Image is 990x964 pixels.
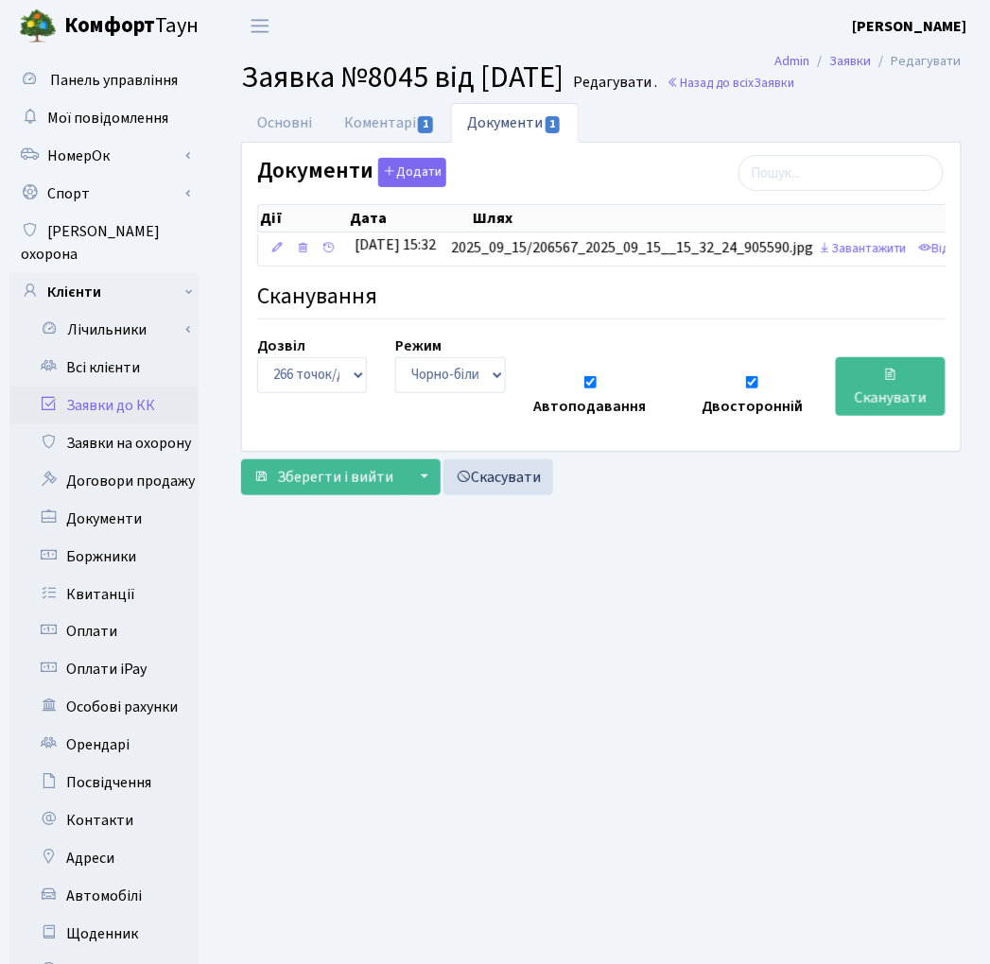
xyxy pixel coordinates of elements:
[584,376,597,388] input: Автоподавання
[9,462,199,500] a: Договори продажу
[9,538,199,576] a: Боржники
[9,500,199,538] a: Документи
[241,56,564,99] span: Заявка №8045 від [DATE]
[373,155,446,188] a: Додати
[47,108,168,129] span: Мої повідомлення
[378,158,446,187] button: Документи
[830,51,872,71] a: Заявки
[50,70,178,91] span: Панель управління
[257,158,446,187] label: Документи
[9,840,199,878] a: Адреси
[9,916,199,954] a: Щоденник
[813,234,912,264] a: Завантажити
[569,74,658,92] small: Редагувати .
[451,103,578,143] a: Документи
[241,459,406,495] button: Зберегти і вийти
[746,376,758,388] input: Двосторонній
[257,284,946,311] h4: Сканування
[9,424,199,462] a: Заявки на охорону
[775,51,810,71] a: Admin
[853,15,967,38] a: [PERSON_NAME]
[9,802,199,840] a: Контакти
[9,765,199,802] a: Посвідчення
[348,205,472,232] th: Дата
[9,576,199,613] a: Квитанції
[755,74,795,92] span: Заявки
[418,116,433,133] span: 1
[9,61,199,99] a: Панель управління
[328,103,451,143] a: Коментарі
[9,99,199,137] a: Мої повідомлення
[9,213,199,273] a: [PERSON_NAME] охорона
[236,10,284,42] button: Переключити навігацію
[747,42,990,81] nav: breadcrumb
[9,349,199,387] a: Всі клієнти
[9,727,199,765] a: Орендарі
[668,74,795,92] a: Назад до всіхЗаявки
[698,372,808,418] label: Двосторонній
[277,467,393,488] span: Зберегти і вийти
[9,878,199,916] a: Автомобілі
[9,689,199,727] a: Особові рахунки
[872,51,962,72] li: Редагувати
[9,137,199,175] a: НомерОк
[9,613,199,651] a: Оплати
[546,116,561,133] span: 1
[19,8,57,45] img: logo.png
[9,175,199,213] a: Спорт
[9,273,199,311] a: Клієнти
[64,10,155,41] b: Комфорт
[241,103,328,143] a: Основні
[64,10,199,43] span: Таун
[534,372,647,418] label: Автоподавання
[9,651,199,689] a: Оплати iPay
[395,335,442,357] label: Режим
[257,335,305,357] label: Дозвіл
[9,387,199,424] a: Заявки до КК
[22,311,199,349] a: Лічильники
[836,357,946,416] span: Сканувати
[738,155,944,191] input: Пошук...
[914,234,990,264] a: Відкрити
[258,205,348,232] th: Дії
[853,16,967,37] b: [PERSON_NAME]
[443,459,553,495] a: Скасувати
[355,234,436,255] span: [DATE] 15:32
